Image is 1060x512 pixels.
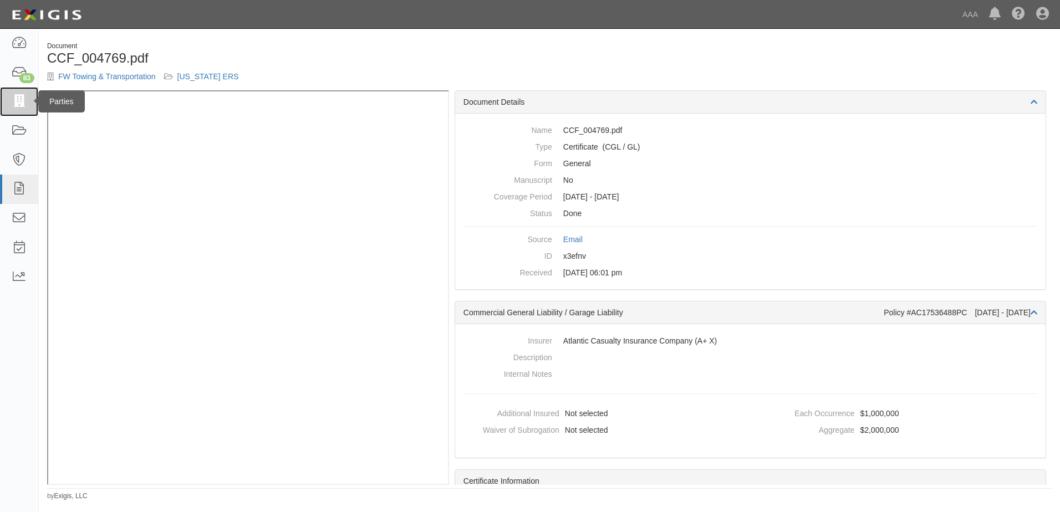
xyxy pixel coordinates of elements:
[463,248,1037,264] dd: x3efnv
[463,172,552,186] dt: Manuscript
[755,405,854,419] dt: Each Occurrence
[463,366,552,380] dt: Internal Notes
[460,405,559,419] dt: Additional Insured
[463,172,1037,188] dd: No
[463,122,552,136] dt: Name
[463,332,552,346] dt: Insurer
[8,5,85,25] img: logo-5460c22ac91f19d4615b14bd174203de0afe785f0fc80cf4dbbc73dc1793850b.png
[463,139,552,152] dt: Type
[463,349,552,363] dt: Description
[463,139,1037,155] dd: Commercial General Liability / Garage Liability
[463,332,1037,349] dd: Atlantic Casualty Insurance Company (A+ X)
[47,51,541,65] h1: CCF_004769.pdf
[463,307,884,318] div: Commercial General Liability / Garage Liability
[463,188,1037,205] dd: [DATE] - [DATE]
[563,235,583,244] a: Email
[47,42,541,51] div: Document
[463,155,552,169] dt: Form
[177,72,239,81] a: [US_STATE] ERS
[460,422,559,436] dt: Waiver of Subrogation
[755,405,1041,422] dd: $1,000,000
[460,405,746,422] dd: Not selected
[54,492,88,500] a: Exigis, LLC
[463,122,1037,139] dd: CCF_004769.pdf
[884,307,1037,318] div: Policy #AC17536488PC [DATE] - [DATE]
[463,205,552,219] dt: Status
[463,155,1037,172] dd: General
[455,91,1046,114] div: Document Details
[38,90,85,112] div: Parties
[755,422,1041,438] dd: $2,000,000
[19,73,34,83] div: 83
[957,3,983,25] a: AAA
[463,231,552,245] dt: Source
[463,205,1037,222] dd: Done
[47,491,88,501] small: by
[58,72,156,81] a: FW Towing & Transportation
[463,264,1037,281] dd: [DATE] 06:01 pm
[455,470,1046,493] div: Certificate Information
[463,188,552,202] dt: Coverage Period
[1012,8,1025,21] i: Help Center - Complianz
[460,422,746,438] dd: Not selected
[463,264,552,278] dt: Received
[463,248,552,262] dt: ID
[755,422,854,436] dt: Aggregate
